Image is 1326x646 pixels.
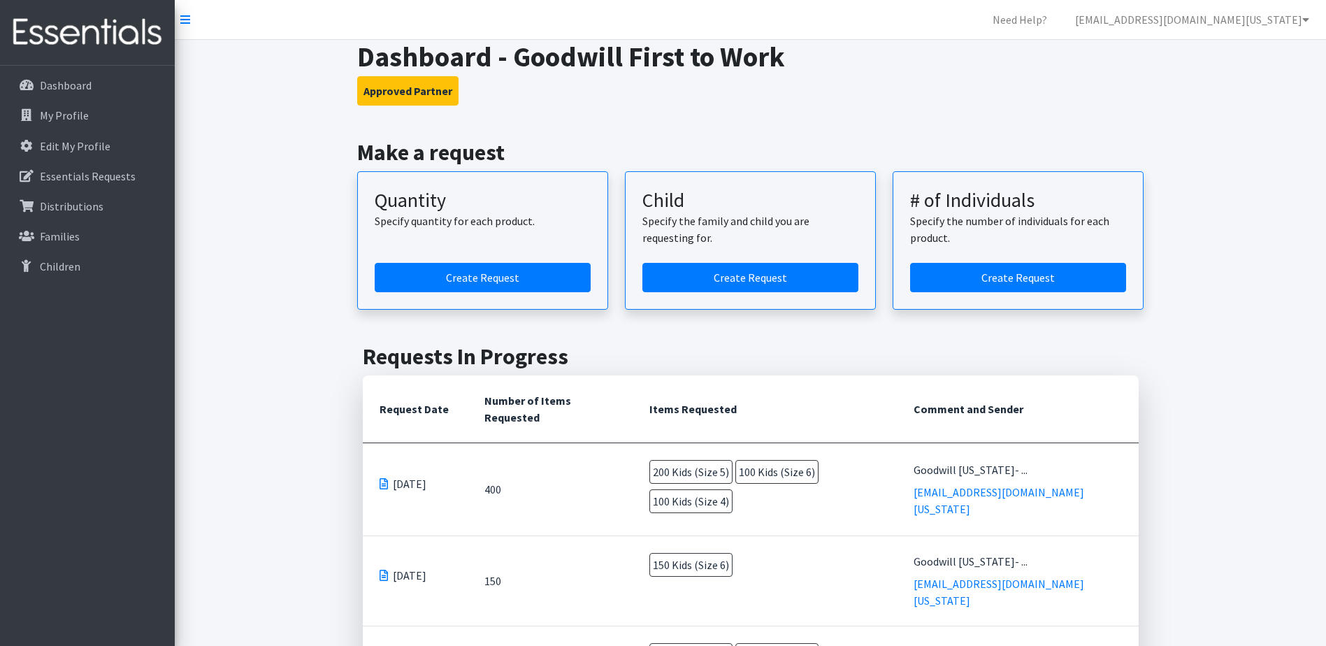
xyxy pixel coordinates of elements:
h2: Make a request [357,139,1144,166]
a: Families [6,222,169,250]
a: Distributions [6,192,169,220]
a: My Profile [6,101,169,129]
h3: Quantity [375,189,591,213]
a: Create a request by quantity [375,263,591,292]
td: 400 [468,443,633,536]
th: Number of Items Requested [468,375,633,443]
td: 150 [468,536,633,626]
span: 100 Kids (Size 6) [735,460,819,484]
a: Children [6,252,169,280]
h3: Child [642,189,858,213]
p: Dashboard [40,78,92,92]
th: Comment and Sender [897,375,1139,443]
a: Dashboard [6,71,169,99]
p: My Profile [40,108,89,122]
th: Request Date [363,375,468,443]
p: Essentials Requests [40,169,136,183]
th: Items Requested [633,375,896,443]
div: Goodwill [US_STATE]- ... [914,553,1122,570]
a: [EMAIL_ADDRESS][DOMAIN_NAME][US_STATE] [914,485,1084,516]
h2: Requests In Progress [363,343,1139,370]
div: Goodwill [US_STATE]- ... [914,461,1122,478]
a: Essentials Requests [6,162,169,190]
span: [DATE] [393,475,426,492]
a: Edit My Profile [6,132,169,160]
h3: # of Individuals [910,189,1126,213]
p: Families [40,229,80,243]
img: HumanEssentials [6,9,169,56]
span: 150 Kids (Size 6) [649,553,733,577]
span: 100 Kids (Size 4) [649,489,733,513]
p: Specify quantity for each product. [375,213,591,229]
p: Specify the family and child you are requesting for. [642,213,858,246]
p: Children [40,259,80,273]
a: Create a request by number of individuals [910,263,1126,292]
p: Edit My Profile [40,139,110,153]
p: Distributions [40,199,103,213]
a: [EMAIL_ADDRESS][DOMAIN_NAME][US_STATE] [1064,6,1320,34]
button: Approved Partner [357,76,459,106]
a: [EMAIL_ADDRESS][DOMAIN_NAME][US_STATE] [914,577,1084,608]
a: Need Help? [981,6,1058,34]
h1: Dashboard - Goodwill First to Work [357,40,1144,73]
span: 200 Kids (Size 5) [649,460,733,484]
p: Specify the number of individuals for each product. [910,213,1126,246]
a: Create a request for a child or family [642,263,858,292]
span: [DATE] [393,567,426,584]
